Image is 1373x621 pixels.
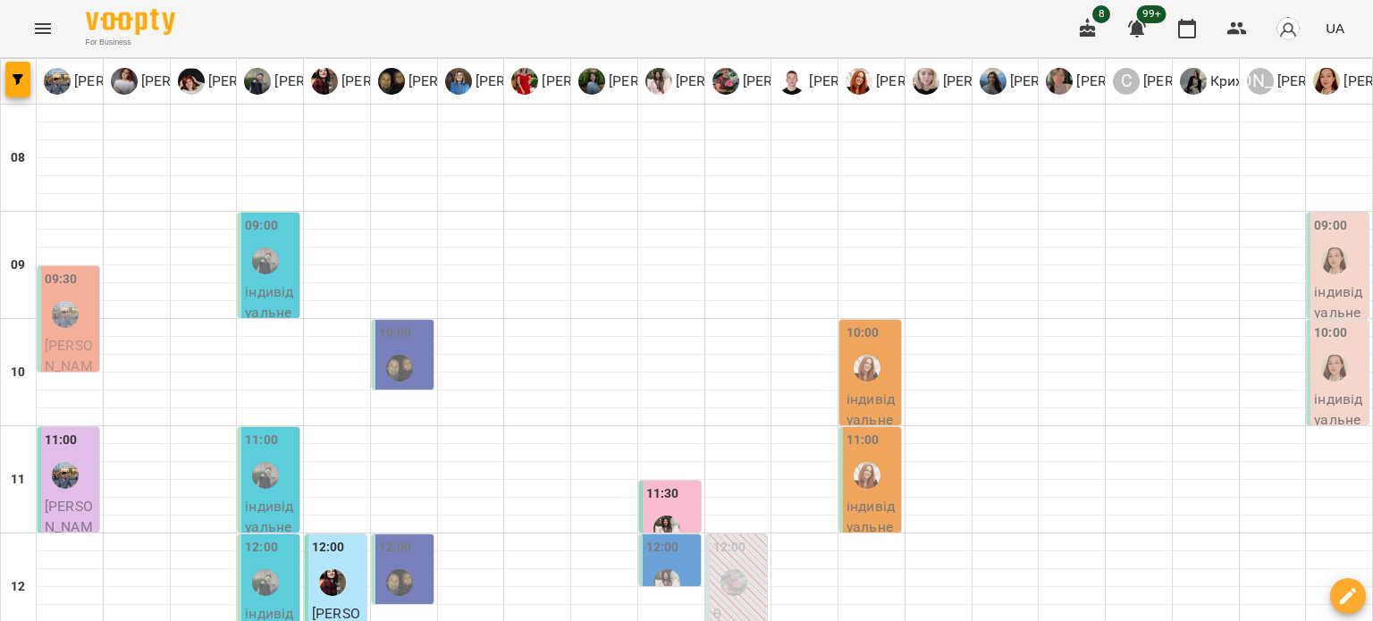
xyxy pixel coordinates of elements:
[1276,16,1301,41] img: avatar_s.png
[1314,389,1365,515] p: індивідуальне заняття - [PERSON_NAME]
[511,68,650,95] a: І [PERSON_NAME]
[378,68,405,95] img: В
[980,68,1118,95] div: Скородумова Анна
[1321,355,1348,382] img: Петренко Анастасія
[1314,281,1365,407] p: індивідуальне заняття - [PERSON_NAME]
[52,462,79,489] img: Григорій Рак
[138,71,249,92] p: [PERSON_NAME]
[379,323,412,343] label: 10:00
[739,71,851,92] p: [PERSON_NAME]
[605,71,717,92] p: [PERSON_NAME]
[378,68,517,95] div: Валерія Капітан
[1113,68,1262,95] div: Савченко Дар'я
[1314,323,1347,343] label: 10:00
[86,9,175,35] img: Voopty Logo
[1318,12,1352,45] button: UA
[44,68,71,95] img: Г
[311,68,338,95] img: В
[578,68,717,95] a: А [PERSON_NAME]
[1314,216,1347,236] label: 09:00
[379,538,412,558] label: 12:00
[86,37,175,48] span: For Business
[645,68,784,95] a: С [PERSON_NAME]
[653,516,680,542] div: Софія Пенькова
[846,68,984,95] div: Кобзар Зоряна
[1113,68,1140,95] div: С
[319,569,346,596] img: Вікторія Жежера
[913,68,1051,95] a: К [PERSON_NAME]
[178,68,316,95] div: Світлана Жаховська
[245,538,278,558] label: 12:00
[511,68,538,95] img: І
[511,68,650,95] div: Іванна Шевчук
[645,68,784,95] div: Софія Пенькова
[1113,68,1262,95] a: С [PERSON_NAME]'я
[672,71,784,92] p: [PERSON_NAME]
[1180,68,1207,95] img: К
[45,498,93,557] span: [PERSON_NAME]
[1247,68,1274,95] div: [PERSON_NAME]
[445,68,472,95] img: О
[1313,68,1340,95] img: П
[111,68,138,95] img: К
[1137,5,1167,23] span: 99+
[846,68,872,95] img: К
[386,569,413,596] div: Валерія Капітан
[311,68,450,95] a: В [PERSON_NAME]
[872,71,984,92] p: [PERSON_NAME]
[713,538,746,558] label: 12:00
[11,148,25,168] h6: 08
[846,68,984,95] a: К [PERSON_NAME]
[111,68,249,95] a: К [PERSON_NAME]
[71,71,182,92] p: [PERSON_NAME]
[645,68,672,95] img: С
[913,68,1051,95] div: Кобець Каріна
[472,71,584,92] p: [PERSON_NAME]
[205,71,316,92] p: [PERSON_NAME]
[52,301,79,328] div: Григорій Рак
[386,355,413,382] img: Валерія Капітан
[1046,68,1073,95] img: М
[11,470,25,490] h6: 11
[271,71,383,92] p: [PERSON_NAME]
[178,68,316,95] a: С [PERSON_NAME]
[311,68,450,95] div: Вікторія Жежера
[252,462,279,489] img: Тарас Мурава
[379,389,430,536] p: логопедичне заняття 45хв - [PERSON_NAME]
[1140,71,1262,92] p: [PERSON_NAME]'я
[779,68,805,95] img: Г
[312,538,345,558] label: 12:00
[1092,5,1110,23] span: 8
[11,363,25,382] h6: 10
[646,484,679,504] label: 11:30
[245,216,278,236] label: 09:00
[244,68,383,95] div: Тарас Мурава
[854,355,880,382] div: Кобзар Зоряна
[847,389,897,515] p: індивідуальне заняття - [PERSON_NAME]
[854,462,880,489] img: Кобзар Зоряна
[1046,68,1184,95] a: М [PERSON_NAME]
[11,256,25,275] h6: 09
[578,68,605,95] img: А
[805,71,917,92] p: [PERSON_NAME]
[44,68,182,95] div: Григорій Рак
[980,68,1007,95] img: С
[252,248,279,274] img: Тарас Мурава
[712,68,739,95] img: Ф
[178,68,205,95] img: С
[653,569,680,596] img: Софія Пенькова
[712,68,851,95] div: Філіпських Анна
[252,569,279,596] img: Тарас Мурава
[405,71,517,92] p: [PERSON_NAME]
[45,431,78,450] label: 11:00
[244,68,271,95] img: Т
